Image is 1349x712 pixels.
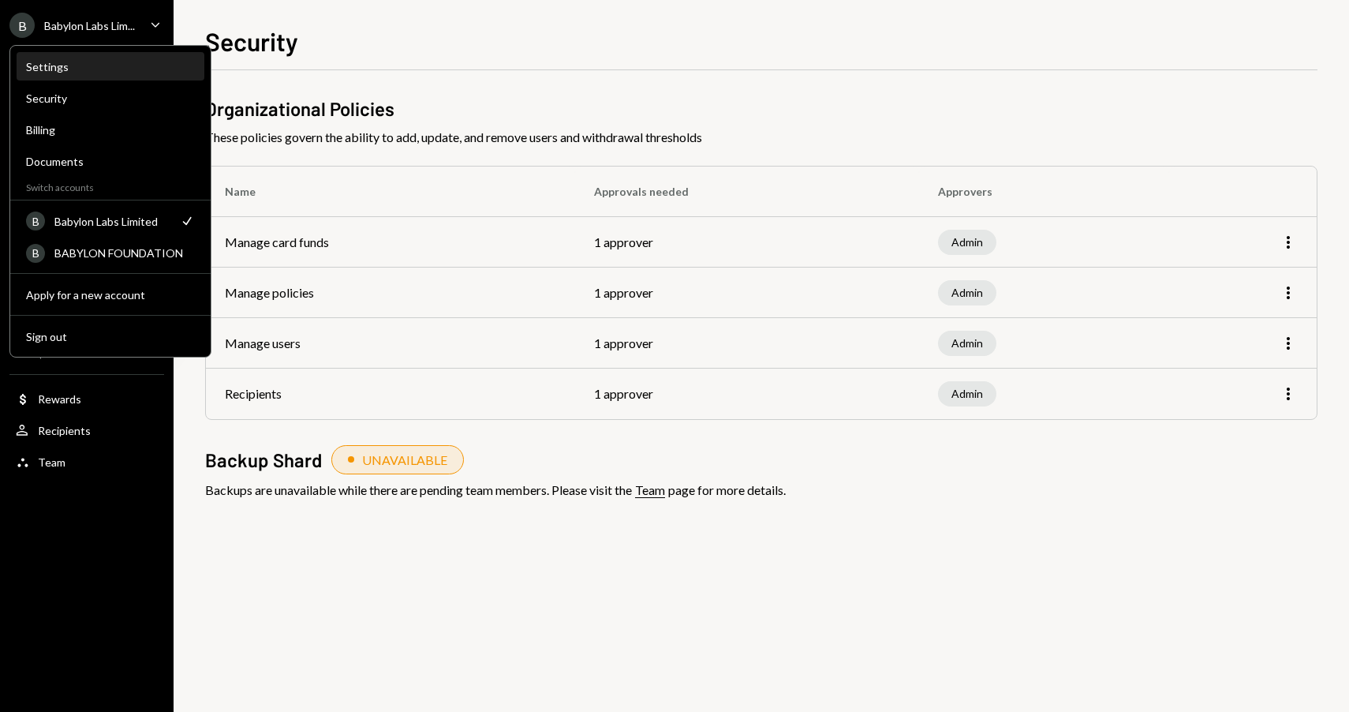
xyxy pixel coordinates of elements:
[575,167,919,217] th: Approvals needed
[54,215,170,228] div: Babylon Labs Limited
[205,96,394,122] h2: Organizational Policies
[9,13,35,38] div: B
[26,155,195,168] div: Documents
[205,25,298,57] h1: Security
[205,481,1317,500] div: Backups are unavailable while there are pending team members. Please visit the page for more deta...
[26,244,45,263] div: B
[362,452,447,467] div: UNAVAILABLE
[17,323,204,351] button: Sign out
[10,178,211,193] div: Switch accounts
[205,128,1317,147] span: These policies govern the ability to add, update, and remove users and withdrawal thresholds
[206,369,575,419] td: Recipients
[38,455,65,469] div: Team
[938,280,996,305] div: Admin
[205,447,322,473] h2: Backup Shard
[938,230,996,255] div: Admin
[938,331,996,356] div: Admin
[17,238,204,267] a: BBABYLON FOUNDATION
[206,217,575,268] td: Manage card funds
[575,318,919,369] td: 1 approver
[575,369,919,419] td: 1 approver
[17,84,204,112] a: Security
[206,167,575,217] th: Name
[575,268,919,318] td: 1 approver
[9,416,164,444] a: Recipients
[26,123,195,137] div: Billing
[17,281,204,309] button: Apply for a new account
[206,268,575,318] td: Manage policies
[938,381,996,407] div: Admin
[632,481,668,500] a: Team
[26,330,195,343] div: Sign out
[26,60,195,73] div: Settings
[26,288,195,302] div: Apply for a new account
[635,482,665,498] div: Team
[206,318,575,369] td: Manage users
[9,448,164,476] a: Team
[17,52,204,81] a: Settings
[575,217,919,268] td: 1 approver
[38,424,91,437] div: Recipients
[919,167,1169,217] th: Approvers
[17,147,204,175] a: Documents
[17,115,204,144] a: Billing
[44,19,135,32] div: Babylon Labs Lim...
[26,212,45,230] div: B
[54,246,195,260] div: BABYLON FOUNDATION
[9,384,164,413] a: Rewards
[26,92,195,105] div: Security
[38,392,81,406] div: Rewards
